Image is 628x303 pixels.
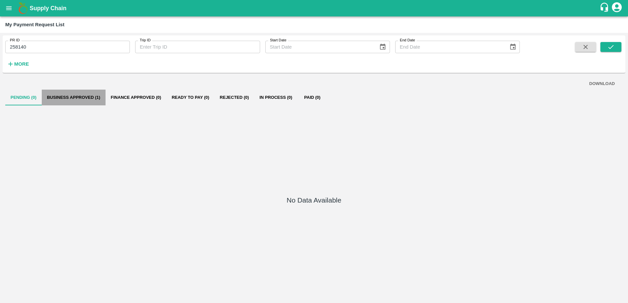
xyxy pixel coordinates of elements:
input: Enter PR ID [5,41,130,53]
button: Finance Approved (0) [106,90,166,105]
img: logo [16,2,30,15]
button: Pending (0) [5,90,42,105]
label: PR ID [10,38,20,43]
strong: More [14,61,29,67]
label: Start Date [270,38,286,43]
h5: No Data Available [287,196,341,205]
button: open drawer [1,1,16,16]
button: Choose date [507,41,519,53]
button: Choose date [376,41,389,53]
button: More [5,58,31,70]
button: Business Approved (1) [42,90,106,105]
button: Paid (0) [298,90,327,105]
a: Supply Chain [30,4,599,13]
label: Trip ID [140,38,151,43]
button: In Process (0) [254,90,298,105]
div: My Payment Request List [5,20,64,29]
button: Rejected (0) [214,90,254,105]
button: Ready To Pay (0) [166,90,214,105]
div: customer-support [599,2,611,14]
b: Supply Chain [30,5,66,11]
input: End Date [395,41,504,53]
button: DOWNLOAD [587,78,617,90]
input: Enter Trip ID [135,41,260,53]
div: account of current user [611,1,623,15]
input: Start Date [265,41,374,53]
label: End Date [400,38,415,43]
